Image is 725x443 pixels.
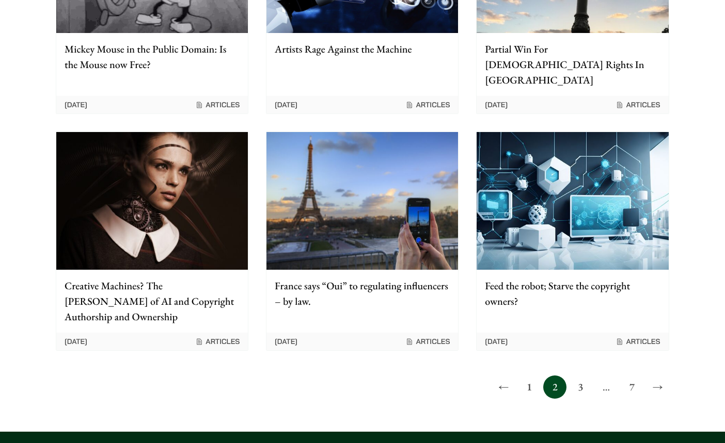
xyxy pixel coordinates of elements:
span: 2 [543,375,566,399]
a: 3 [569,375,592,399]
span: Articles [195,100,240,109]
p: Mickey Mouse in the Public Domain: Is the Mouse now Free? [65,41,240,72]
nav: Posts pagination [56,375,669,399]
a: Creative Machines? The [PERSON_NAME] of AI and Copyright Authorship and Ownership [DATE] Articles [56,132,248,351]
span: … [595,375,618,399]
span: Articles [405,337,450,346]
p: Creative Machines? The [PERSON_NAME] of AI and Copyright Authorship and Ownership [65,278,240,324]
a: ← [492,375,515,399]
time: [DATE] [65,100,87,109]
span: Articles [616,337,660,346]
time: [DATE] [485,100,508,109]
span: Articles [195,337,240,346]
time: [DATE] [275,337,297,346]
span: Articles [616,100,660,109]
a: France says “Oui” to regulating influencers – by law. [DATE] Articles [266,132,459,351]
span: Articles [405,100,450,109]
p: France says “Oui” to regulating influencers – by law. [275,278,450,309]
time: [DATE] [275,100,297,109]
p: Artists Rage Against the Machine [275,41,450,57]
a: Feed the robot; Starve the copyright owners? [DATE] Articles [476,132,669,351]
time: [DATE] [65,337,87,346]
p: Feed the robot; Starve the copyright owners? [485,278,660,309]
p: Partial Win For [DEMOGRAPHIC_DATA] Rights In [GEOGRAPHIC_DATA] [485,41,660,88]
a: 1 [518,375,541,399]
time: [DATE] [485,337,508,346]
a: 7 [620,375,643,399]
a: → [646,375,669,399]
